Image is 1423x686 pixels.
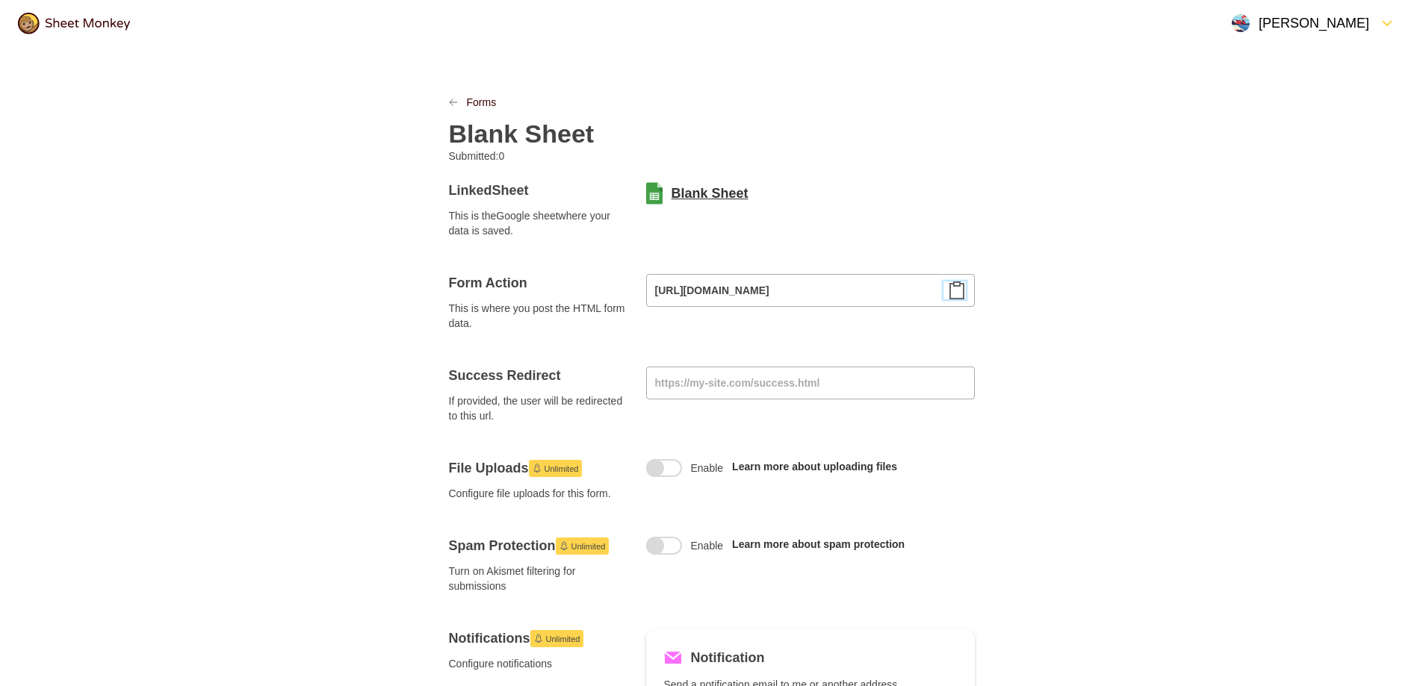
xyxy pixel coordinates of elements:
[672,184,748,202] a: Blank Sheet
[449,274,628,292] h4: Form Action
[449,537,628,555] h4: Spam Protection
[449,486,628,501] span: Configure file uploads for this form.
[449,367,628,384] h4: Success Redirect
[948,281,966,299] svg: Clipboard
[449,393,628,423] span: If provided, the user will be redirected to this url.
[18,13,130,34] img: logo@2x.png
[732,461,897,473] a: Learn more about uploading files
[691,647,765,668] h5: Notification
[449,149,700,163] p: Submitted: 0
[732,538,905,550] a: Learn more about spam protection
[449,656,628,671] span: Configure notifications
[449,459,628,477] h4: File Uploads
[449,119,595,149] h2: Blank Sheet
[646,367,975,399] input: https://my-site.com/success.html
[546,630,580,648] span: Unlimited
[571,537,606,555] span: Unlimited
[691,538,724,553] span: Enable
[545,460,579,478] span: Unlimited
[664,649,682,667] svg: Mail
[467,95,497,110] a: Forms
[691,461,724,475] span: Enable
[559,541,568,550] svg: Launch
[449,208,628,238] span: This is the Google sheet where your data is saved.
[533,464,542,473] svg: Launch
[449,181,628,199] h4: Linked Sheet
[1232,14,1369,32] div: [PERSON_NAME]
[449,564,628,593] span: Turn on Akismet filtering for submissions
[534,634,543,643] svg: Launch
[449,301,628,331] span: This is where you post the HTML form data.
[449,98,458,107] svg: LinkPrevious
[1223,5,1405,41] button: Open Menu
[449,629,628,647] h4: Notifications
[1378,14,1396,32] svg: FormDown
